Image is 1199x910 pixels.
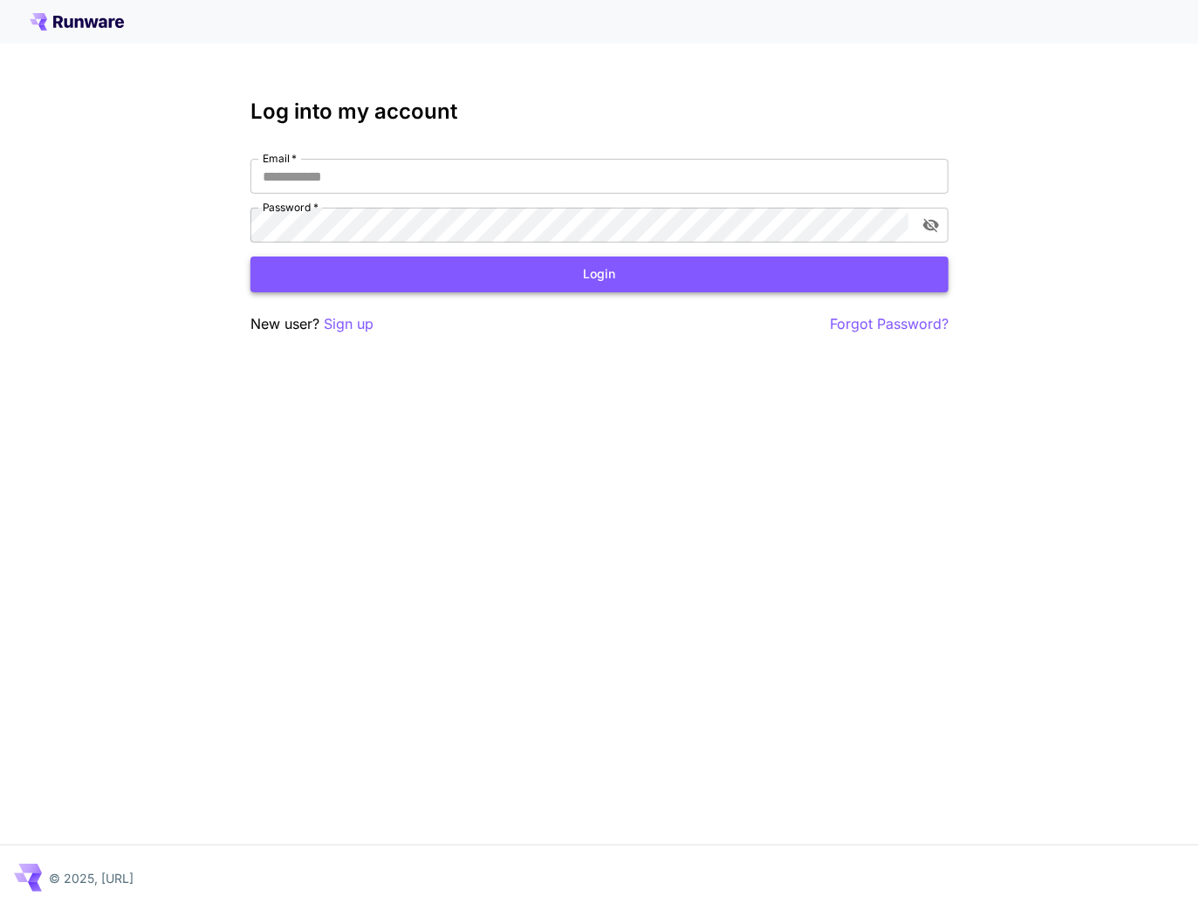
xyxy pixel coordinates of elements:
button: Sign up [324,313,373,335]
label: Email [263,151,297,166]
h3: Log into my account [250,99,949,124]
p: © 2025, [URL] [49,869,134,887]
button: Forgot Password? [830,313,949,335]
p: New user? [250,313,373,335]
button: toggle password visibility [915,209,947,241]
label: Password [263,200,319,215]
button: Login [250,257,949,292]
